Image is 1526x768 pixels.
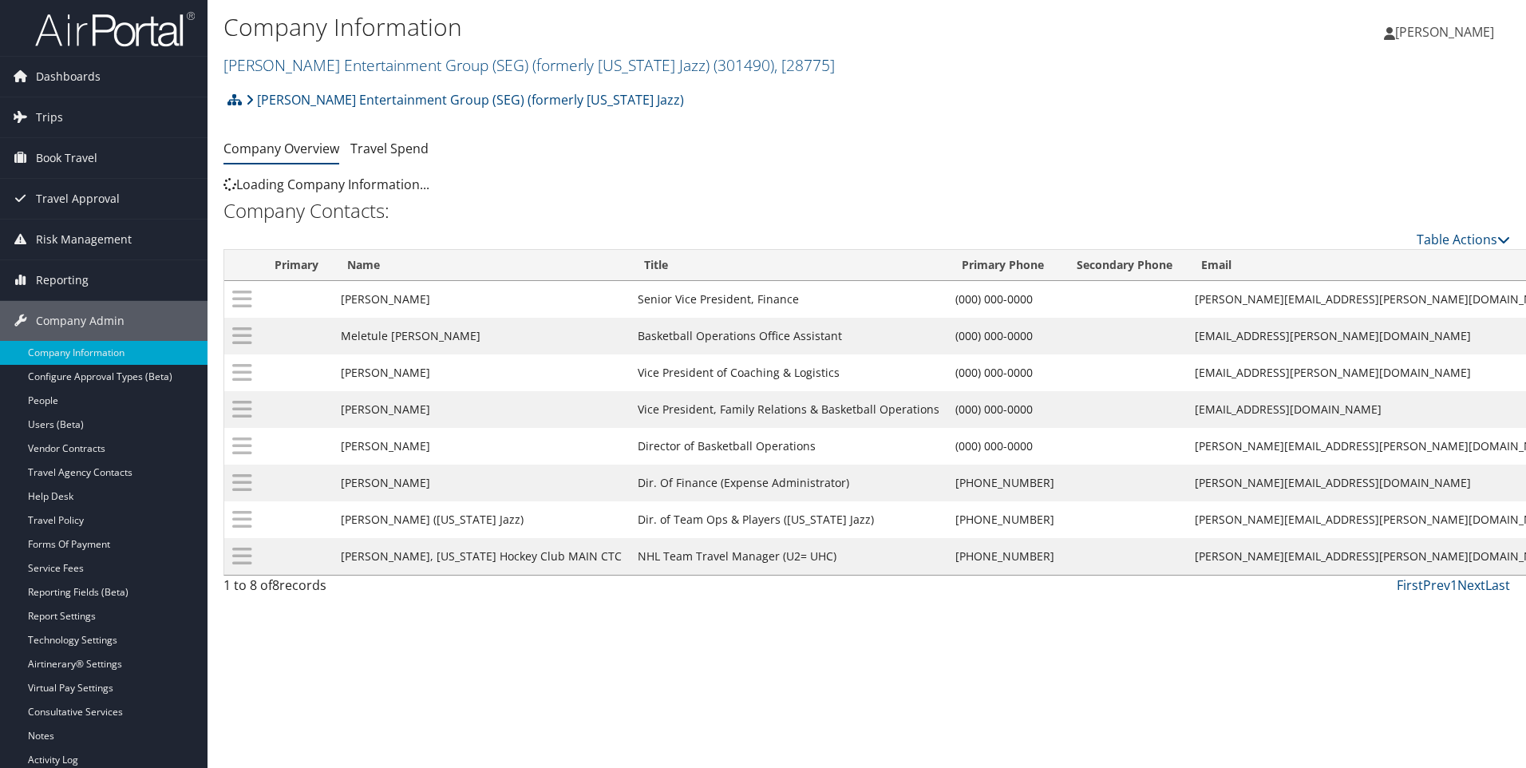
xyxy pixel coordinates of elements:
span: Book Travel [36,138,97,178]
th: Secondary Phone [1062,250,1187,281]
a: Table Actions [1417,231,1510,248]
td: Senior Vice President, Finance [630,281,947,318]
a: [PERSON_NAME] Entertainment Group (SEG) (formerly [US_STATE] Jazz) [246,84,684,116]
a: Travel Spend [350,140,429,157]
td: [PERSON_NAME] [333,428,630,465]
span: Travel Approval [36,179,120,219]
span: Trips [36,97,63,137]
span: ( 301490 ) [714,54,774,76]
th: Name [333,250,630,281]
td: Vice President of Coaching & Logistics [630,354,947,391]
td: [PHONE_NUMBER] [947,465,1062,501]
div: 1 to 8 of records [223,576,528,603]
a: First [1397,576,1423,594]
td: [PHONE_NUMBER] [947,501,1062,538]
td: Vice President, Family Relations & Basketball Operations [630,391,947,428]
span: , [ 28775 ] [774,54,835,76]
th: Primary Phone [947,250,1062,281]
td: (000) 000-0000 [947,354,1062,391]
a: [PERSON_NAME] Entertainment Group (SEG) (formerly [US_STATE] Jazz) [223,54,835,76]
h2: Company Contacts: [223,197,1510,224]
a: Company Overview [223,140,339,157]
td: Dir. of Team Ops & Players ([US_STATE] Jazz) [630,501,947,538]
a: 1 [1450,576,1457,594]
td: (000) 000-0000 [947,391,1062,428]
td: Meletule [PERSON_NAME] [333,318,630,354]
img: airportal-logo.png [35,10,195,48]
a: Prev [1423,576,1450,594]
a: Next [1457,576,1485,594]
td: [PERSON_NAME] [333,391,630,428]
td: [PERSON_NAME] [333,281,630,318]
span: Reporting [36,260,89,300]
a: [PERSON_NAME] [1384,8,1510,56]
a: Last [1485,576,1510,594]
span: Loading Company Information... [223,176,429,193]
td: (000) 000-0000 [947,281,1062,318]
span: Risk Management [36,220,132,259]
h1: Company Information [223,10,1081,44]
span: 8 [272,576,279,594]
td: [PHONE_NUMBER] [947,538,1062,575]
td: Dir. Of Finance (Expense Administrator) [630,465,947,501]
td: [PERSON_NAME] [333,465,630,501]
span: Company Admin [36,301,125,341]
td: NHL Team Travel Manager (U2= UHC) [630,538,947,575]
td: (000) 000-0000 [947,428,1062,465]
th: Primary [260,250,333,281]
td: (000) 000-0000 [947,318,1062,354]
td: Basketball Operations Office Assistant [630,318,947,354]
td: [PERSON_NAME], [US_STATE] Hockey Club MAIN CTC [333,538,630,575]
th: Title [630,250,947,281]
span: [PERSON_NAME] [1395,23,1494,41]
td: Director of Basketball Operations [630,428,947,465]
td: [PERSON_NAME] ([US_STATE] Jazz) [333,501,630,538]
td: [PERSON_NAME] [333,354,630,391]
span: Dashboards [36,57,101,97]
